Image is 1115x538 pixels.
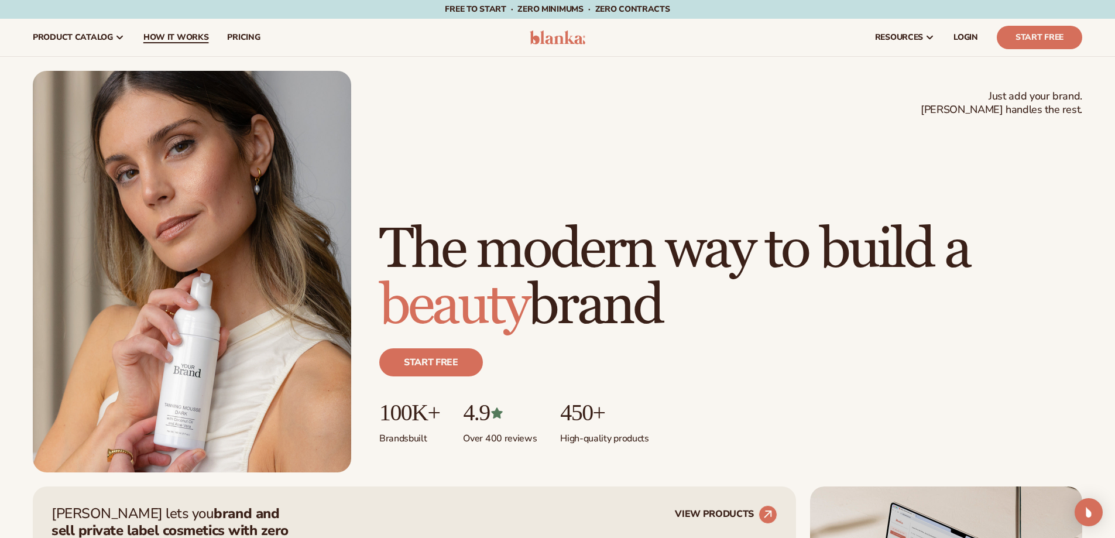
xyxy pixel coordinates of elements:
[1075,498,1103,526] div: Open Intercom Messenger
[33,71,351,472] img: Female holding tanning mousse.
[227,33,260,42] span: pricing
[463,400,537,426] p: 4.9
[143,33,209,42] span: How It Works
[134,19,218,56] a: How It Works
[530,30,585,44] img: logo
[463,426,537,445] p: Over 400 reviews
[675,505,777,524] a: VIEW PRODUCTS
[560,426,649,445] p: High-quality products
[944,19,987,56] a: LOGIN
[379,222,1082,334] h1: The modern way to build a brand
[379,426,440,445] p: Brands built
[560,400,649,426] p: 450+
[953,33,978,42] span: LOGIN
[866,19,944,56] a: resources
[218,19,269,56] a: pricing
[379,348,483,376] a: Start free
[379,272,528,340] span: beauty
[23,19,134,56] a: product catalog
[997,26,1082,49] a: Start Free
[379,400,440,426] p: 100K+
[33,33,113,42] span: product catalog
[875,33,923,42] span: resources
[445,4,670,15] span: Free to start · ZERO minimums · ZERO contracts
[921,90,1082,117] span: Just add your brand. [PERSON_NAME] handles the rest.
